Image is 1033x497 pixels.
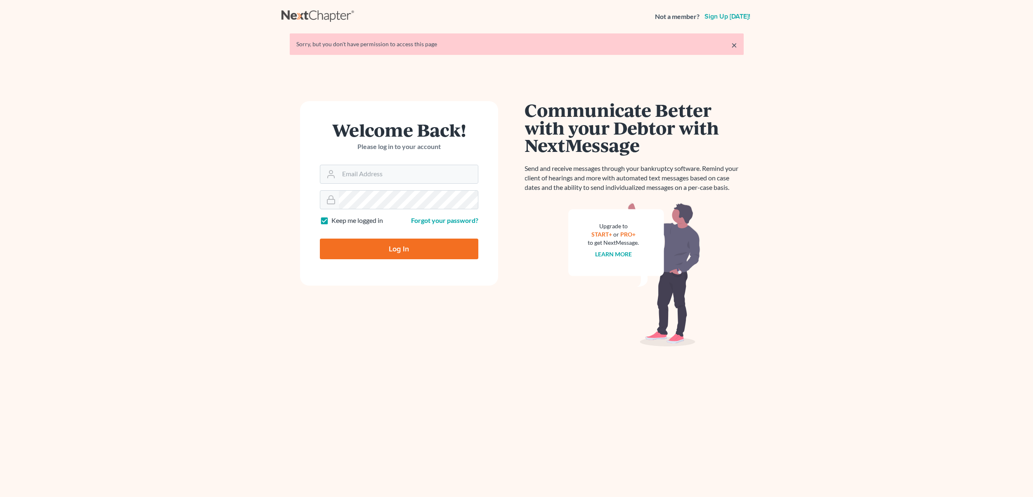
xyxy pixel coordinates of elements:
[320,121,478,139] h1: Welcome Back!
[588,222,639,230] div: Upgrade to
[525,101,744,154] h1: Communicate Better with your Debtor with NextMessage
[331,216,383,225] label: Keep me logged in
[568,202,700,347] img: nextmessage_bg-59042aed3d76b12b5cd301f8e5b87938c9018125f34e5fa2b7a6b67550977c72.svg
[411,216,478,224] a: Forgot your password?
[703,13,752,20] a: Sign up [DATE]!
[731,40,737,50] a: ×
[591,231,612,238] a: START+
[620,231,636,238] a: PRO+
[613,231,619,238] span: or
[339,165,478,183] input: Email Address
[588,239,639,247] div: to get NextMessage.
[320,142,478,151] p: Please log in to your account
[296,40,737,48] div: Sorry, but you don't have permission to access this page
[320,239,478,259] input: Log In
[525,164,744,192] p: Send and receive messages through your bankruptcy software. Remind your client of hearings and mo...
[595,251,632,258] a: Learn more
[655,12,700,21] strong: Not a member?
